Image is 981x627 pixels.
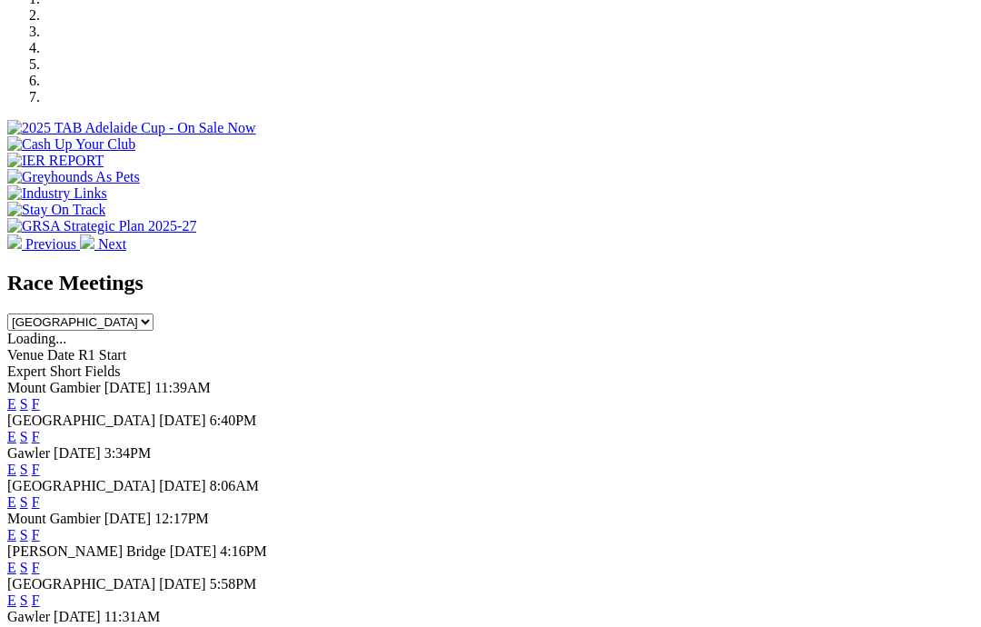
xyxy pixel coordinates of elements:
[7,120,256,136] img: 2025 TAB Adelaide Cup - On Sale Now
[7,236,80,252] a: Previous
[32,494,40,510] a: F
[7,380,101,395] span: Mount Gambier
[98,236,126,252] span: Next
[154,380,211,395] span: 11:39AM
[210,478,259,493] span: 8:06AM
[7,218,196,234] img: GRSA Strategic Plan 2025-27
[7,136,135,153] img: Cash Up Your Club
[32,429,40,444] a: F
[7,347,44,363] span: Venue
[104,609,161,624] span: 11:31AM
[159,478,206,493] span: [DATE]
[220,543,267,559] span: 4:16PM
[7,527,16,542] a: E
[7,202,105,218] img: Stay On Track
[20,494,28,510] a: S
[32,462,40,477] a: F
[7,153,104,169] img: IER REPORT
[7,609,50,624] span: Gawler
[47,347,74,363] span: Date
[7,363,46,379] span: Expert
[54,609,101,624] span: [DATE]
[7,185,107,202] img: Industry Links
[7,234,22,249] img: chevron-left-pager-white.svg
[7,494,16,510] a: E
[7,331,66,346] span: Loading...
[32,592,40,608] a: F
[20,560,28,575] a: S
[154,511,209,526] span: 12:17PM
[104,511,152,526] span: [DATE]
[170,543,217,559] span: [DATE]
[104,380,152,395] span: [DATE]
[84,363,120,379] span: Fields
[80,234,94,249] img: chevron-right-pager-white.svg
[7,271,974,295] h2: Race Meetings
[32,527,40,542] a: F
[7,169,140,185] img: Greyhounds As Pets
[7,396,16,412] a: E
[7,413,155,428] span: [GEOGRAPHIC_DATA]
[7,543,166,559] span: [PERSON_NAME] Bridge
[20,462,28,477] a: S
[25,236,76,252] span: Previous
[210,413,257,428] span: 6:40PM
[20,527,28,542] a: S
[50,363,82,379] span: Short
[7,445,50,461] span: Gawler
[104,445,152,461] span: 3:34PM
[7,462,16,477] a: E
[7,478,155,493] span: [GEOGRAPHIC_DATA]
[159,576,206,592] span: [DATE]
[32,560,40,575] a: F
[210,576,257,592] span: 5:58PM
[54,445,101,461] span: [DATE]
[80,236,126,252] a: Next
[78,347,126,363] span: R1 Start
[159,413,206,428] span: [DATE]
[7,592,16,608] a: E
[32,396,40,412] a: F
[20,396,28,412] a: S
[20,429,28,444] a: S
[7,576,155,592] span: [GEOGRAPHIC_DATA]
[7,511,101,526] span: Mount Gambier
[7,560,16,575] a: E
[20,592,28,608] a: S
[7,429,16,444] a: E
